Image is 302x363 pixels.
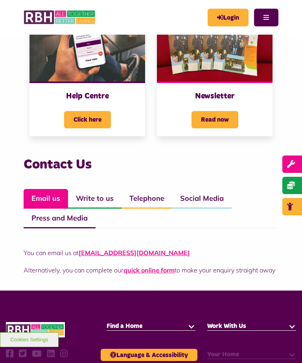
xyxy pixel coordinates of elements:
h3: Newsletter [165,91,265,101]
span: Find a Home [107,323,142,329]
a: Telephone [122,189,172,209]
a: quick online form [123,266,175,274]
span: Click here [64,111,111,128]
button: Navigation [254,9,278,26]
img: Myrbh Man Wth Mobile Correct [29,9,145,82]
a: MyRBH [208,9,249,26]
span: Read now [192,111,238,128]
a: Help Centre Click here [29,9,145,137]
img: RBH [6,322,65,337]
p: Alternatively, you can complete our to make your enquiry straight away [24,265,278,275]
h3: Contact Us [24,156,278,173]
h3: Help Centre [37,91,137,101]
p: You can email us at [24,248,278,257]
a: [EMAIL_ADDRESS][DOMAIN_NAME] [79,249,190,257]
a: Newsletter Read now [157,9,273,137]
img: RBH [24,8,96,27]
a: Email us [24,189,68,209]
span: Work With Us [207,323,246,329]
img: RBH Newsletter Copies [157,9,273,82]
a: Press and Media [24,209,96,228]
a: Social Media [172,189,232,209]
button: Language & Accessibility [101,349,197,361]
a: Write to us [68,189,122,209]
